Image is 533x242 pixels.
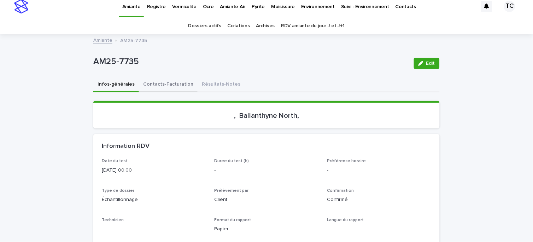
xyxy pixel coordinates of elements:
[102,159,128,163] span: Date du test
[102,225,206,233] p: -
[327,167,431,174] p: -
[426,61,435,66] span: Edit
[102,167,206,174] p: [DATE] 00:00
[327,218,364,222] span: Langue du rapport
[102,143,150,150] h2: Information RDV
[93,77,139,92] button: Infos-générales
[198,77,245,92] button: Résultats-Notes
[93,36,112,44] a: Amiante
[281,18,345,34] a: RDV amiante du jour J et J+1
[504,1,515,12] div: TC
[327,196,431,203] p: Confirmé
[188,18,221,34] a: Dossiers actifs
[215,167,319,174] p: -
[327,159,366,163] span: Préférence horaire
[215,159,249,163] span: Duree du test (h)
[327,225,431,233] p: -
[327,189,354,193] span: Confirmation
[215,218,251,222] span: Format du rapport
[102,111,431,120] p: , Ballanthyne North,
[102,196,206,203] p: Échantillonnage
[215,196,319,203] p: Client
[215,189,249,193] span: Prélèvement par
[414,58,440,69] button: Edit
[139,77,198,92] button: Contacts-Facturation
[256,18,275,34] a: Archives
[120,36,147,44] p: AM25-7735
[102,218,124,222] span: Technicien
[93,57,408,67] p: AM25-7735
[228,18,250,34] a: Cotations
[102,189,134,193] span: Type de dossier
[215,225,319,233] p: Papier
